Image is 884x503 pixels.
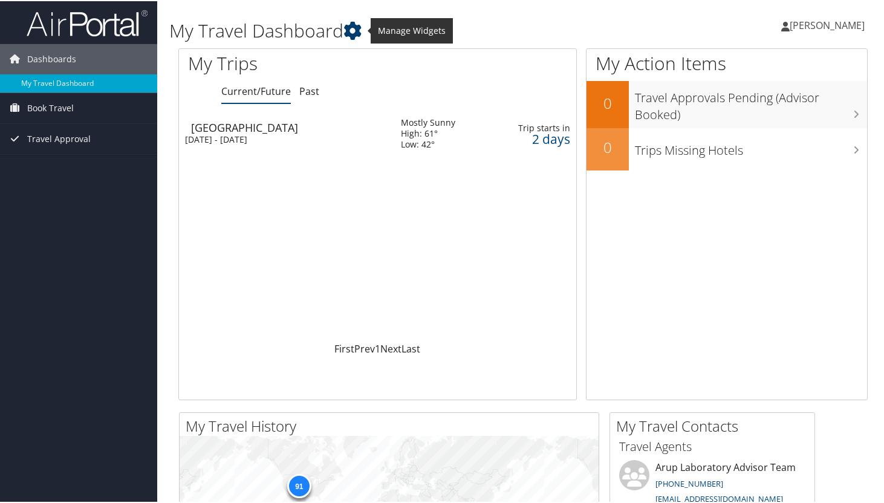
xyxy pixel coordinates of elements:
a: 0Trips Missing Hotels [587,127,867,169]
span: [PERSON_NAME] [790,18,865,31]
a: Past [299,83,319,97]
h3: Trips Missing Hotels [635,135,867,158]
a: [EMAIL_ADDRESS][DOMAIN_NAME] [655,492,783,503]
h2: 0 [587,136,629,157]
h3: Travel Approvals Pending (Advisor Booked) [635,82,867,122]
a: First [334,341,354,354]
img: airportal-logo.png [27,8,148,36]
h1: My Trips [188,50,401,75]
div: High: 61° [401,127,455,138]
a: Next [380,341,401,354]
h1: My Action Items [587,50,867,75]
div: Low: 42° [401,138,455,149]
div: [GEOGRAPHIC_DATA] [191,121,389,132]
a: [PHONE_NUMBER] [655,477,723,488]
a: 0Travel Approvals Pending (Advisor Booked) [587,80,867,126]
div: Trip starts in [502,122,570,132]
h2: 0 [587,92,629,112]
h2: My Travel Contacts [616,415,814,435]
div: 2 days [502,132,570,143]
a: 1 [375,341,380,354]
span: Book Travel [27,92,74,122]
span: Manage Widgets [371,17,453,42]
div: [DATE] - [DATE] [185,133,383,144]
span: Travel Approval [27,123,91,153]
a: Prev [354,341,375,354]
h3: Travel Agents [619,437,805,454]
a: [PERSON_NAME] [781,6,877,42]
h2: My Travel History [186,415,599,435]
div: 91 [287,473,311,497]
a: Current/Future [221,83,291,97]
div: Mostly Sunny [401,116,455,127]
a: Last [401,341,420,354]
h1: My Travel Dashboard [169,17,641,42]
span: Dashboards [27,43,76,73]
